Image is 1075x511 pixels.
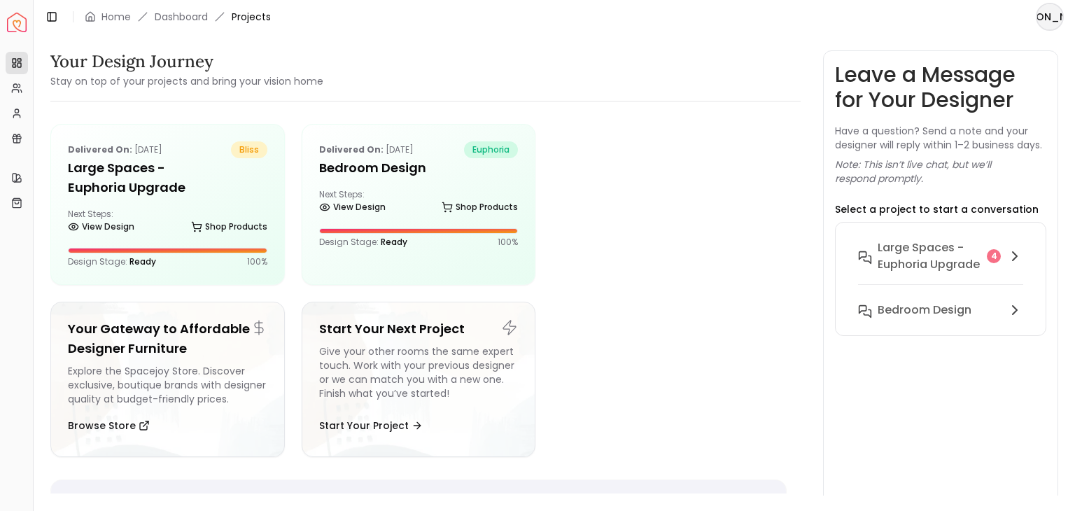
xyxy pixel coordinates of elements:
[319,237,407,248] p: Design Stage:
[68,209,267,237] div: Next Steps:
[50,74,323,88] small: Stay on top of your projects and bring your vision home
[442,197,518,217] a: Shop Products
[68,158,267,197] h5: Large Spaces -Euphoria Upgrade
[68,364,267,406] div: Explore the Spacejoy Store. Discover exclusive, boutique brands with designer quality at budget-f...
[847,296,1034,324] button: Bedroom Design
[247,256,267,267] p: 100 %
[1037,4,1062,29] span: [PERSON_NAME]
[987,249,1001,263] div: 4
[191,217,267,237] a: Shop Products
[68,217,134,237] a: View Design
[381,236,407,248] span: Ready
[85,10,271,24] nav: breadcrumb
[1036,3,1064,31] button: [PERSON_NAME]
[101,10,131,24] a: Home
[835,124,1046,152] p: Have a question? Send a note and your designer will reply within 1–2 business days.
[68,256,156,267] p: Design Stage:
[68,141,162,158] p: [DATE]
[68,319,267,358] h5: Your Gateway to Affordable Designer Furniture
[129,255,156,267] span: Ready
[7,13,27,32] a: Spacejoy
[50,50,323,73] h3: Your Design Journey
[68,412,150,440] button: Browse Store
[232,10,271,24] span: Projects
[498,237,518,248] p: 100 %
[835,157,1046,185] p: Note: This isn’t live chat, but we’ll respond promptly.
[319,141,414,158] p: [DATE]
[50,302,285,457] a: Your Gateway to Affordable Designer FurnitureExplore the Spacejoy Store. Discover exclusive, bout...
[319,189,519,217] div: Next Steps:
[319,158,519,178] h5: Bedroom Design
[231,141,267,158] span: bliss
[464,141,518,158] span: euphoria
[319,319,519,339] h5: Start Your Next Project
[847,234,1034,296] button: Large Spaces -Euphoria Upgrade4
[878,302,971,318] h6: Bedroom Design
[835,62,1046,113] h3: Leave a Message for Your Designer
[835,202,1039,216] p: Select a project to start a conversation
[878,239,981,273] h6: Large Spaces -Euphoria Upgrade
[319,197,386,217] a: View Design
[319,412,423,440] button: Start Your Project
[319,344,519,406] div: Give your other rooms the same expert touch. Work with your previous designer or we can match you...
[155,10,208,24] a: Dashboard
[319,143,384,155] b: Delivered on:
[302,302,536,457] a: Start Your Next ProjectGive your other rooms the same expert touch. Work with your previous desig...
[68,143,132,155] b: Delivered on:
[7,13,27,32] img: Spacejoy Logo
